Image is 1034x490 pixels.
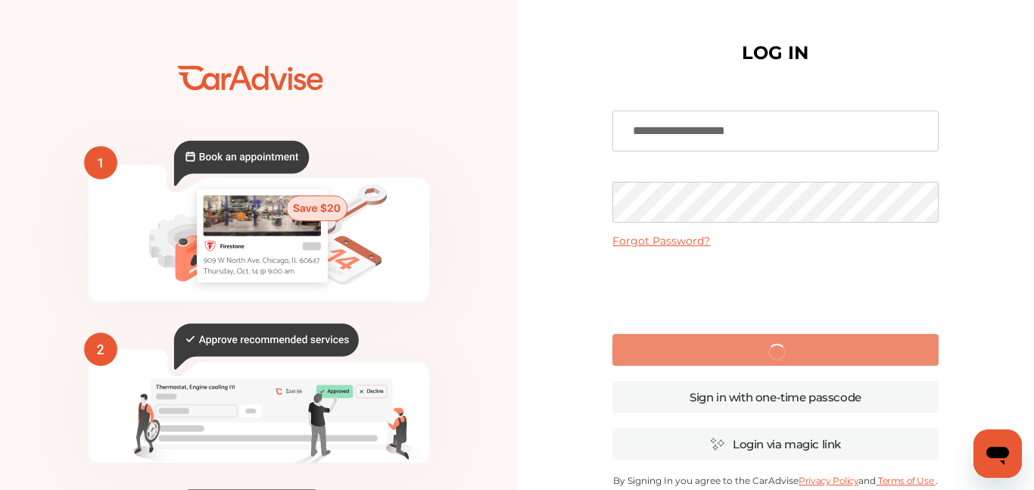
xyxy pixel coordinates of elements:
a: Forgot Password? [612,234,710,248]
img: magic_icon.32c66aac.svg [710,437,725,451]
iframe: reCAPTCHA [660,260,890,319]
h1: LOG IN [742,45,808,61]
a: Login via magic link [612,428,938,460]
p: By Signing In you agree to the CarAdvise and . [612,475,938,486]
a: Privacy Policy [799,475,858,486]
a: Sign in with one-time passcode [612,381,938,413]
a: Terms of Use [876,475,935,486]
iframe: Button to launch messaging window [973,429,1022,478]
